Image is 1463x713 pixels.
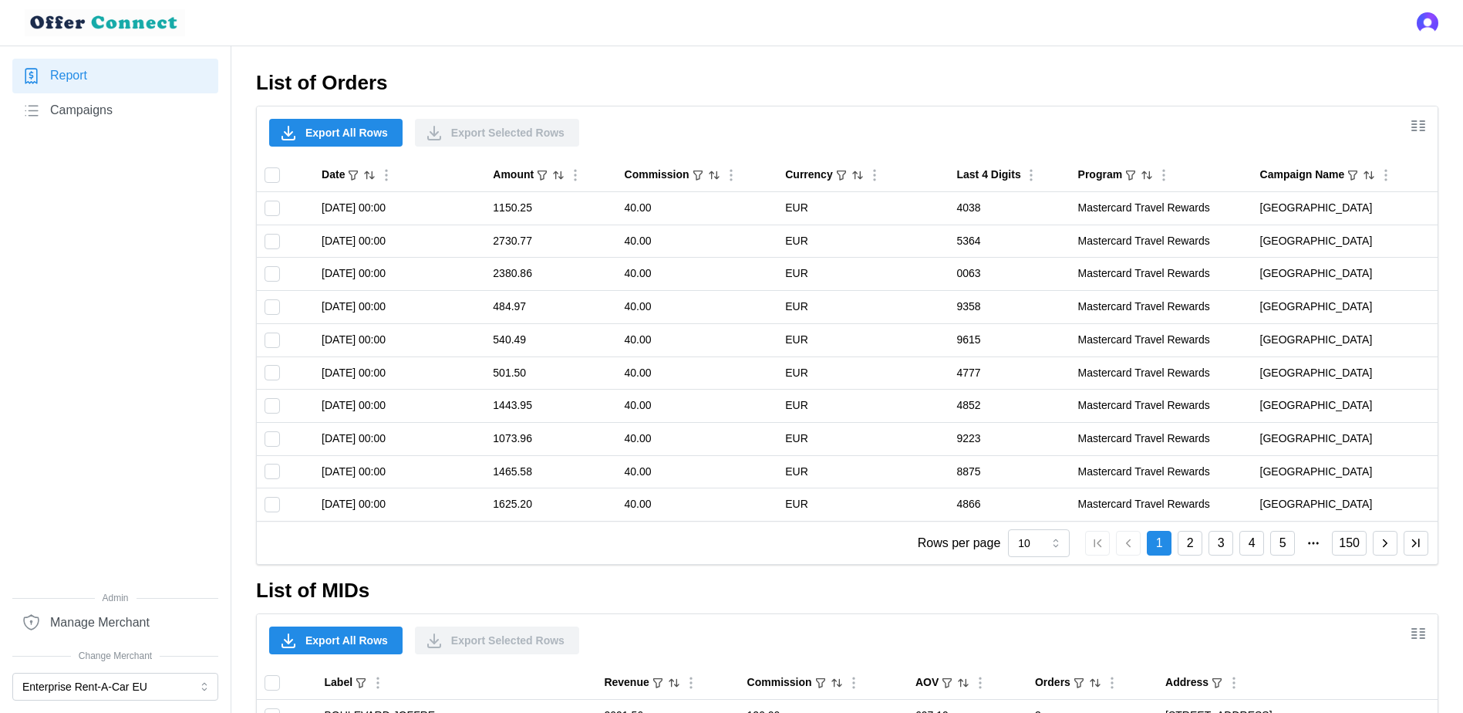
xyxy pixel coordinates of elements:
button: Column Actions [369,674,386,691]
td: 1443.95 [485,390,616,423]
img: loyalBe Logo [25,9,185,36]
input: Toggle select row [265,464,280,479]
td: 40.00 [617,390,778,423]
button: 5 [1270,531,1295,556]
td: EUR [777,356,949,390]
input: Toggle select row [265,201,280,216]
input: Toggle select row [265,333,280,348]
button: 150 [1332,531,1367,556]
td: [DATE] 00:00 [314,291,485,324]
button: Column Actions [723,167,740,184]
td: [GEOGRAPHIC_DATA] [1252,291,1438,324]
a: Manage Merchant [12,605,218,640]
button: Export Selected Rows [415,627,579,654]
td: [DATE] 00:00 [314,192,485,225]
td: EUR [777,291,949,324]
button: Column Actions [845,674,862,691]
td: 1625.20 [485,488,616,521]
td: [GEOGRAPHIC_DATA] [1252,488,1438,521]
button: 1 [1147,531,1171,556]
div: Amount [493,167,534,184]
div: AOV [915,674,939,691]
td: 40.00 [617,422,778,455]
span: Export Selected Rows [451,120,565,146]
button: Column Actions [1104,674,1121,691]
td: Mastercard Travel Rewards [1070,192,1252,225]
td: EUR [777,323,949,356]
td: Mastercard Travel Rewards [1070,291,1252,324]
td: Mastercard Travel Rewards [1070,488,1252,521]
td: [DATE] 00:00 [314,225,485,258]
button: Sort by Revenue descending [667,676,681,690]
td: [GEOGRAPHIC_DATA] [1252,356,1438,390]
img: 's logo [1417,12,1438,34]
div: Commission [747,674,812,691]
td: 40.00 [617,291,778,324]
td: Mastercard Travel Rewards [1070,390,1252,423]
td: [DATE] 00:00 [314,390,485,423]
button: Export Selected Rows [415,119,579,147]
input: Toggle select all [265,167,280,183]
td: 4852 [949,390,1070,423]
button: Sort by Commission descending [707,168,721,182]
td: 1073.96 [485,422,616,455]
td: 540.49 [485,323,616,356]
button: Column Actions [866,167,883,184]
button: Column Actions [567,167,584,184]
a: Campaigns [12,93,218,128]
span: Export All Rows [305,120,388,146]
button: 3 [1208,531,1233,556]
td: Mastercard Travel Rewards [1070,258,1252,291]
button: Column Actions [378,167,395,184]
td: 4866 [949,488,1070,521]
td: EUR [777,390,949,423]
td: 4777 [949,356,1070,390]
button: Column Actions [1225,674,1242,691]
td: 40.00 [617,225,778,258]
td: [GEOGRAPHIC_DATA] [1252,422,1438,455]
div: Currency [785,167,832,184]
span: Campaigns [50,101,113,120]
div: Label [325,674,353,691]
td: Mastercard Travel Rewards [1070,225,1252,258]
button: Sort by Program ascending [1140,168,1154,182]
button: Sort by Currency ascending [851,168,865,182]
button: Open user button [1417,12,1438,34]
td: Mastercard Travel Rewards [1070,455,1252,488]
td: 9358 [949,291,1070,324]
p: Rows per page [918,534,1001,553]
td: EUR [777,258,949,291]
div: Revenue [604,674,649,691]
td: 40.00 [617,455,778,488]
button: Show/Hide columns [1405,620,1431,647]
a: Report [12,59,218,93]
h2: List of MIDs [256,577,1438,604]
button: Column Actions [1023,167,1040,184]
td: 484.97 [485,291,616,324]
td: Mastercard Travel Rewards [1070,323,1252,356]
input: Toggle select row [265,398,280,414]
td: EUR [777,488,949,521]
div: Orders [1035,674,1070,691]
td: EUR [777,225,949,258]
input: Toggle select row [265,497,280,512]
td: [DATE] 00:00 [314,455,485,488]
button: Export All Rows [269,627,403,654]
div: Date [322,167,345,184]
button: 2 [1178,531,1202,556]
td: 9615 [949,323,1070,356]
td: [GEOGRAPHIC_DATA] [1252,258,1438,291]
span: Export Selected Rows [451,627,565,654]
span: Change Merchant [12,649,218,664]
input: Toggle select row [265,365,280,380]
span: Export All Rows [305,627,388,654]
button: Column Actions [1155,167,1172,184]
td: Mastercard Travel Rewards [1070,422,1252,455]
input: Toggle select all [265,675,280,691]
td: 1465.58 [485,455,616,488]
td: EUR [777,192,949,225]
td: [GEOGRAPHIC_DATA] [1252,455,1438,488]
td: 4038 [949,192,1070,225]
input: Toggle select row [265,266,280,282]
button: Sort by Commission descending [830,676,844,690]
